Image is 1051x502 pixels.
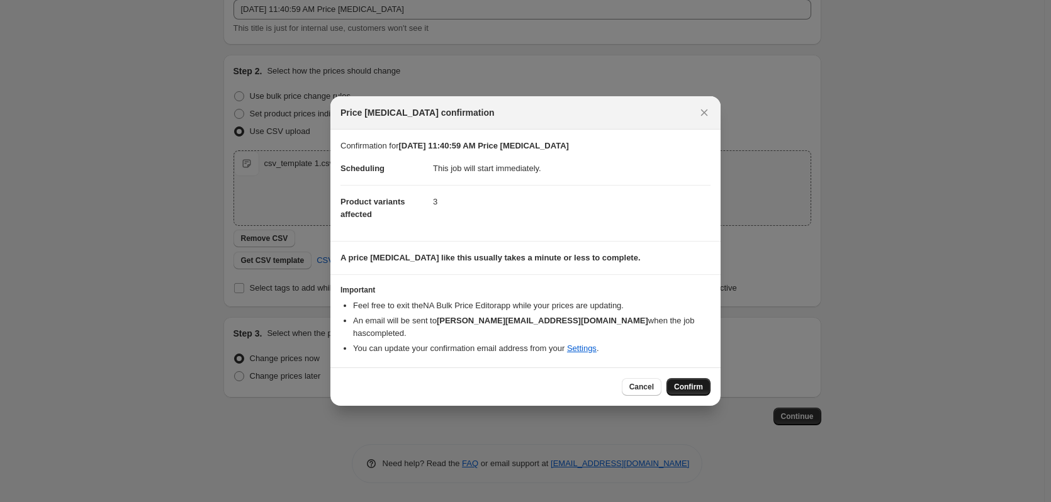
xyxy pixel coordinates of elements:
[353,299,711,312] li: Feel free to exit the NA Bulk Price Editor app while your prices are updating.
[437,316,648,325] b: [PERSON_NAME][EMAIL_ADDRESS][DOMAIN_NAME]
[398,141,568,150] b: [DATE] 11:40:59 AM Price [MEDICAL_DATA]
[433,185,711,218] dd: 3
[674,382,703,392] span: Confirm
[340,106,495,119] span: Price [MEDICAL_DATA] confirmation
[567,343,597,353] a: Settings
[340,140,711,152] p: Confirmation for
[695,104,713,121] button: Close
[340,285,711,295] h3: Important
[353,342,711,355] li: You can update your confirmation email address from your .
[622,378,661,396] button: Cancel
[340,253,641,262] b: A price [MEDICAL_DATA] like this usually takes a minute or less to complete.
[340,164,385,173] span: Scheduling
[353,315,711,340] li: An email will be sent to when the job has completed .
[666,378,711,396] button: Confirm
[433,152,711,185] dd: This job will start immediately.
[629,382,654,392] span: Cancel
[340,197,405,219] span: Product variants affected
